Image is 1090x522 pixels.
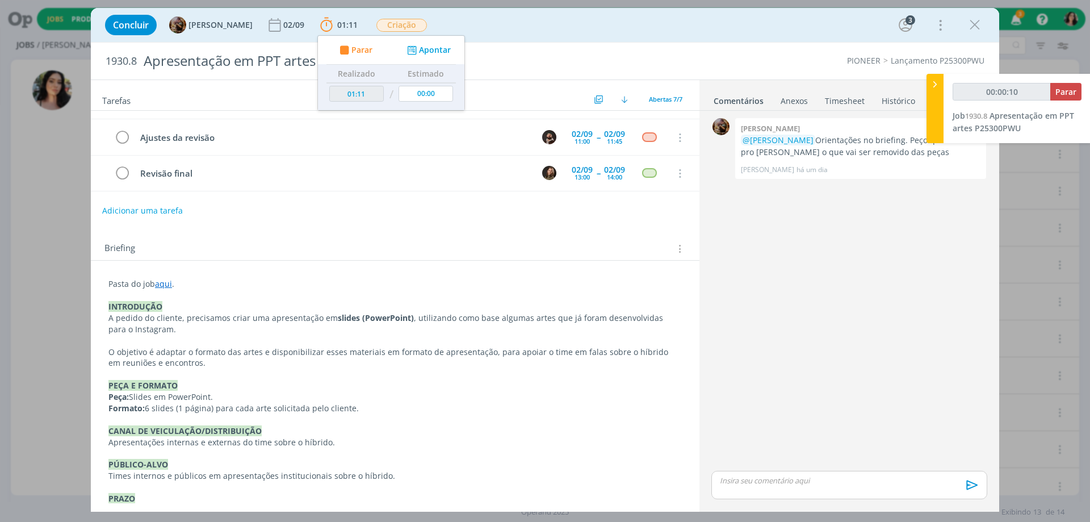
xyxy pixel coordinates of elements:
[169,16,186,34] img: A
[139,47,614,75] div: Apresentação em PPT artes P25300PWU
[351,46,372,54] span: Parar
[404,44,451,56] button: Apontar
[336,44,372,56] button: Parar
[104,241,135,256] span: Briefing
[1050,83,1081,101] button: Parar
[905,15,915,25] div: 3
[317,16,360,34] button: 01:11
[188,21,253,29] span: [PERSON_NAME]
[108,312,682,335] p: A pedido do cliente, precisamos criar uma apresentação em , utilizando como base algumas artes qu...
[575,174,590,180] div: 13:00
[597,133,600,141] span: --
[108,425,262,436] strong: CANAL DE VEICULAÇÃO/DISTRIBUIÇÃO
[91,8,999,512] div: dialog
[108,391,129,402] strong: Peça:
[396,65,456,83] th: Estimado
[540,129,557,146] button: D
[572,130,593,138] div: 02/09
[781,95,808,107] div: Anexos
[604,166,625,174] div: 02/09
[796,165,828,175] span: há um dia
[741,135,980,158] p: Orientações no briefing. Peço que sinalize pro [PERSON_NAME] o que vai ser removido das peças
[604,130,625,138] div: 02/09
[621,96,628,103] img: arrow-down.svg
[108,403,145,414] strong: Formato:
[891,55,984,66] a: Lançamento P25300PWU
[108,470,682,482] p: Times internos e públicos em apresentações institucionais sobre o híbrido.
[542,130,556,144] img: D
[108,391,682,403] p: Slides em PowerPoint.
[376,19,427,32] span: Criação
[575,138,590,144] div: 11:00
[135,166,531,181] div: Revisão final
[953,110,1074,133] a: Job1930.8Apresentação em PPT artes P25300PWU
[108,346,682,369] p: O objetivo é adaptar o formato das artes e disponibilizar esses materiais em formato de apresenta...
[896,16,915,34] button: 3
[881,90,916,107] a: Histórico
[607,138,622,144] div: 11:45
[155,278,172,289] a: aqui
[317,35,465,111] ul: 01:11
[338,312,414,323] strong: slides (PowerPoint)
[102,93,131,106] span: Tarefas
[540,165,557,182] button: J
[135,131,531,145] div: Ajustes da revisão
[106,55,137,68] span: 1930.8
[847,55,881,66] a: PIONEER
[108,459,168,470] strong: PÚBLICO-ALVO
[387,83,396,106] td: /
[542,166,556,180] img: J
[113,20,149,30] span: Concluir
[169,16,253,34] button: A[PERSON_NAME]
[743,135,814,145] span: @[PERSON_NAME]
[953,110,1074,133] span: Apresentação em PPT artes P25300PWU
[649,95,682,103] span: Abertas 7/7
[108,278,682,290] p: Pasta do job .
[108,437,682,448] p: Apresentações internas e externas do time sobre o híbrido.
[824,90,865,107] a: Timesheet
[108,301,162,312] strong: INTRODUÇÃO
[105,15,157,35] button: Concluir
[376,18,427,32] button: Criação
[741,123,800,133] b: [PERSON_NAME]
[607,174,622,180] div: 14:00
[283,21,307,29] div: 02/09
[965,111,987,121] span: 1930.8
[108,493,135,504] strong: PRAZO
[713,90,764,107] a: Comentários
[337,19,358,30] span: 01:11
[108,380,178,391] strong: PEÇA E FORMATO
[1055,86,1076,97] span: Parar
[102,201,183,221] button: Adicionar uma tarefa
[712,118,730,135] img: A
[108,403,682,414] p: 6 slides (1 página) para cada arte solicitada pelo cliente.
[572,166,593,174] div: 02/09
[326,65,387,83] th: Realizado
[597,169,600,177] span: --
[741,165,794,175] p: [PERSON_NAME]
